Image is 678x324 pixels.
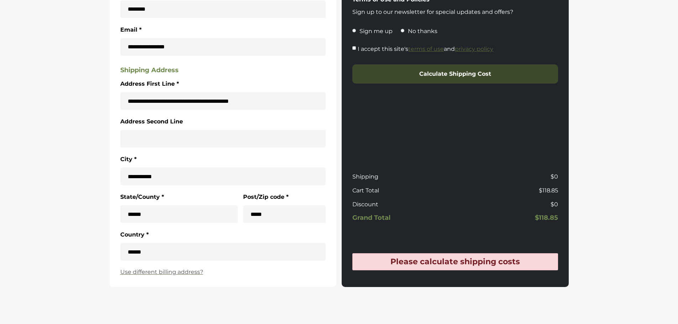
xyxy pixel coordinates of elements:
label: I accept this site's and [358,44,493,54]
label: Country * [120,230,149,239]
label: Address Second Line [120,117,183,126]
h5: Grand Total [352,214,452,222]
h4: Please calculate shipping costs [356,257,554,266]
label: City * [120,155,137,164]
label: State/County * [120,192,164,202]
p: Sign me up [359,27,393,36]
p: Shipping [352,172,452,181]
label: Post/Zip code * [243,192,289,202]
a: terms of use [408,46,444,52]
p: Sign up to our newsletter for special updates and offers? [352,8,558,16]
label: Email * [120,25,142,34]
p: Discount [352,200,452,209]
button: Calculate Shipping Cost [352,64,558,84]
h5: Shipping Address [120,67,326,74]
a: privacy policy [455,46,493,52]
h5: $118.85 [458,214,558,222]
p: $0 [458,200,558,209]
p: No thanks [408,27,437,36]
label: Address First Line * [120,79,179,89]
p: $118.85 [458,186,558,195]
a: Use different billing address? [120,268,326,276]
p: $0 [458,172,558,181]
p: Cart Total [352,186,452,195]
